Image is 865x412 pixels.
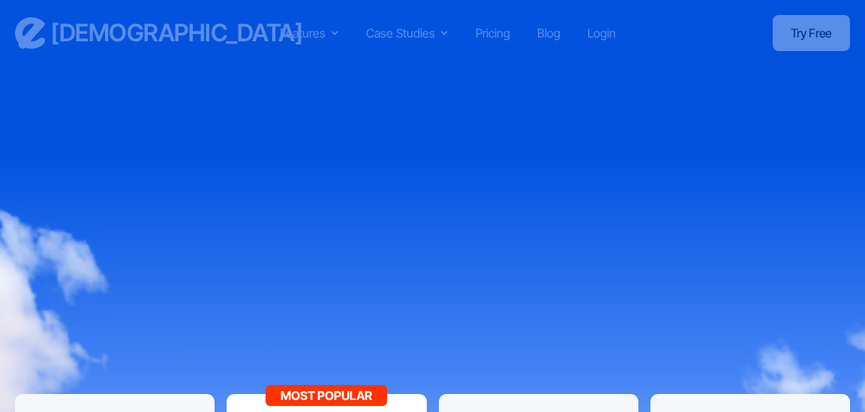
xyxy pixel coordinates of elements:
a: Login [587,24,616,42]
a: Pricing [476,24,510,42]
a: Try Free [773,15,850,51]
h3: [DEMOGRAPHIC_DATA] [51,18,302,48]
div: Case Studies [366,24,435,42]
div: Features [280,24,339,42]
div: Most Popular [266,385,387,406]
a: Blog [537,24,560,42]
div: Features [280,24,326,42]
a: home [15,17,272,49]
div: Case Studies [366,24,449,42]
